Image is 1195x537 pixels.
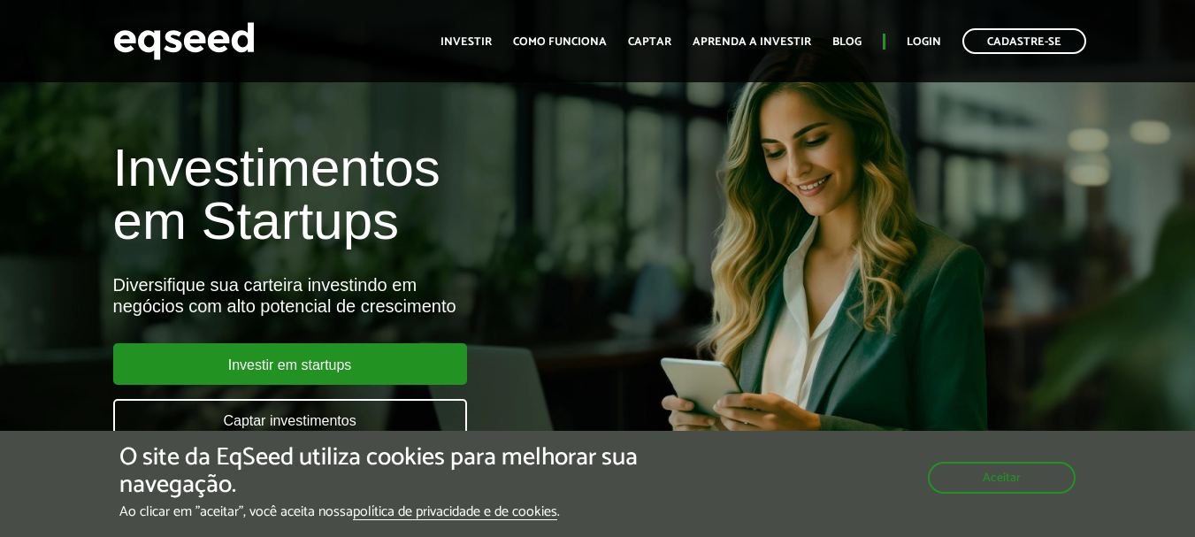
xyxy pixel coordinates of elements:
[113,142,685,248] h1: Investimentos em Startups
[513,36,607,48] a: Como funciona
[119,444,693,499] h5: O site da EqSeed utiliza cookies para melhorar sua navegação.
[832,36,862,48] a: Blog
[353,505,557,520] a: política de privacidade e de cookies
[962,28,1086,54] a: Cadastre-se
[113,399,467,441] a: Captar investimentos
[113,18,255,65] img: EqSeed
[907,36,941,48] a: Login
[113,274,685,317] div: Diversifique sua carteira investindo em negócios com alto potencial de crescimento
[693,36,811,48] a: Aprenda a investir
[119,503,693,520] p: Ao clicar em "aceitar", você aceita nossa .
[440,36,492,48] a: Investir
[113,343,467,385] a: Investir em startups
[628,36,671,48] a: Captar
[928,462,1076,494] button: Aceitar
